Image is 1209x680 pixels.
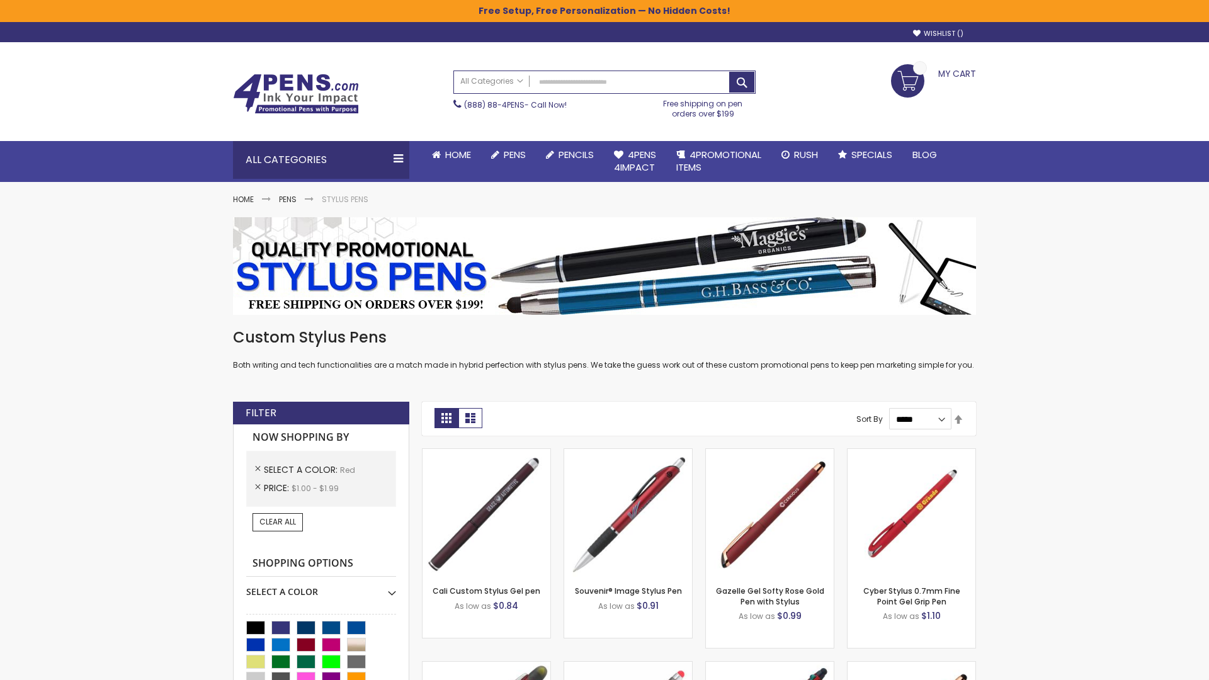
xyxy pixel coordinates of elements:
h1: Custom Stylus Pens [233,327,976,348]
a: Souvenir® Image Stylus Pen [575,586,682,596]
img: Cali Custom Stylus Gel pen-Red [423,449,550,577]
a: 4PROMOTIONALITEMS [666,141,771,182]
a: Clear All [253,513,303,531]
a: All Categories [454,71,530,92]
a: Cyber Stylus 0.7mm Fine Point Gel Grip Pen [863,586,960,606]
strong: Now Shopping by [246,424,396,451]
span: As low as [883,611,919,621]
strong: Stylus Pens [322,194,368,205]
span: Clear All [259,516,296,527]
span: $1.10 [921,609,941,622]
span: 4PROMOTIONAL ITEMS [676,148,761,174]
strong: Filter [246,406,276,420]
span: 4Pens 4impact [614,148,656,174]
strong: Grid [434,408,458,428]
span: As low as [739,611,775,621]
a: Cali Custom Stylus Gel pen [433,586,540,596]
span: Red [340,465,355,475]
a: Home [422,141,481,169]
img: Stylus Pens [233,217,976,315]
a: Wishlist [913,29,963,38]
a: Rush [771,141,828,169]
a: Cyber Stylus 0.7mm Fine Point Gel Grip Pen-Red [848,448,975,459]
span: Pencils [559,148,594,161]
div: All Categories [233,141,409,179]
a: 4Pens4impact [604,141,666,182]
span: As low as [598,601,635,611]
strong: Shopping Options [246,550,396,577]
span: Blog [912,148,937,161]
span: $0.84 [493,599,518,612]
a: Specials [828,141,902,169]
img: Cyber Stylus 0.7mm Fine Point Gel Grip Pen-Red [848,449,975,577]
a: Gazelle Gel Softy Rose Gold Pen with Stylus - ColorJet-Red [848,661,975,672]
span: $0.91 [637,599,659,612]
img: 4Pens Custom Pens and Promotional Products [233,74,359,114]
a: Cali Custom Stylus Gel pen-Red [423,448,550,459]
a: Gazelle Gel Softy Rose Gold Pen with Stylus-Red [706,448,834,459]
span: Rush [794,148,818,161]
label: Sort By [856,414,883,424]
div: Both writing and tech functionalities are a match made in hybrid perfection with stylus pens. We ... [233,327,976,371]
a: Orbitor 4 Color Assorted Ink Metallic Stylus Pens-Red [706,661,834,672]
span: - Call Now! [464,99,567,110]
span: All Categories [460,76,523,86]
span: $0.99 [777,609,802,622]
span: Pens [504,148,526,161]
span: As low as [455,601,491,611]
a: Islander Softy Gel with Stylus - ColorJet Imprint-Red [564,661,692,672]
span: $1.00 - $1.99 [292,483,339,494]
span: Select A Color [264,463,340,476]
a: Pencils [536,141,604,169]
a: (888) 88-4PENS [464,99,525,110]
img: Souvenir® Image Stylus Pen-Red [564,449,692,577]
div: Select A Color [246,577,396,598]
span: Specials [851,148,892,161]
a: Blog [902,141,947,169]
span: Price [264,482,292,494]
div: Free shipping on pen orders over $199 [650,94,756,119]
a: Pens [481,141,536,169]
a: Home [233,194,254,205]
span: Home [445,148,471,161]
a: Gazelle Gel Softy Rose Gold Pen with Stylus [716,586,824,606]
a: Pens [279,194,297,205]
a: Souvenir® Jalan Highlighter Stylus Pen Combo-Red [423,661,550,672]
img: Gazelle Gel Softy Rose Gold Pen with Stylus-Red [706,449,834,577]
a: Souvenir® Image Stylus Pen-Red [564,448,692,459]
